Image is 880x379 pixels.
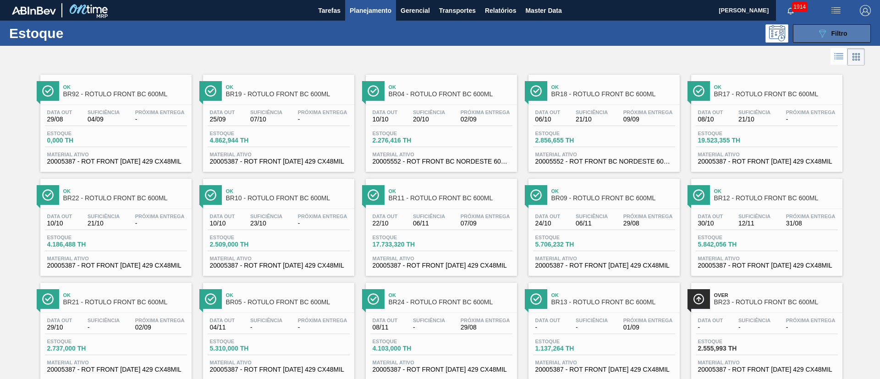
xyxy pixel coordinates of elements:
span: Material ativo [535,256,673,261]
span: Data out [373,110,398,115]
span: Data out [210,214,235,219]
img: Ícone [368,293,379,305]
span: Suficiência [576,318,608,323]
span: - [786,116,836,123]
img: Ícone [42,293,54,305]
span: 2.737,000 TH [47,345,111,352]
span: Estoque [47,235,111,240]
span: Suficiência [88,110,120,115]
span: Suficiência [413,214,445,219]
span: Ok [63,188,187,194]
span: 20005387 - ROT FRONT BC 600 429 CX48MIL [698,366,836,373]
span: - [535,324,561,331]
span: 2.555,993 TH [698,345,762,352]
span: Ok [551,84,675,90]
img: Ícone [42,85,54,97]
span: 1.137,264 TH [535,345,599,352]
span: Próxima Entrega [461,214,510,219]
span: 12/11 [738,220,770,227]
span: Estoque [698,131,762,136]
span: Material ativo [535,152,673,157]
img: Ícone [530,85,542,97]
span: 04/09 [88,116,120,123]
span: Suficiência [413,110,445,115]
span: BR23 - RÓTULO FRONT BC 600ML [714,299,838,306]
span: 20005387 - ROT FRONT BC 600 429 CX48MIL [698,262,836,269]
span: Estoque [210,339,274,344]
span: 31/08 [786,220,836,227]
span: 5.842,056 TH [698,241,762,248]
span: 29/08 [623,220,673,227]
span: Data out [47,110,72,115]
span: Data out [535,110,561,115]
span: 29/10 [47,324,72,331]
span: Material ativo [47,256,185,261]
span: 06/10 [535,116,561,123]
span: Data out [373,318,398,323]
span: Ok [226,292,350,298]
span: 20005387 - ROT FRONT BC 600 429 CX48MIL [373,366,510,373]
a: ÍconeOkBR12 - RÓTULO FRONT BC 600MLData out30/10Suficiência12/11Próxima Entrega31/08Estoque5.842,... [684,172,847,276]
span: BR24 - RÓTULO FRONT BC 600ML [389,299,512,306]
span: Material ativo [373,360,510,365]
span: Planejamento [350,5,391,16]
span: Material ativo [373,152,510,157]
span: Material ativo [210,256,347,261]
span: Suficiência [250,318,282,323]
span: 29/08 [47,116,72,123]
span: 22/10 [373,220,398,227]
img: Ícone [205,85,216,97]
span: Suficiência [88,318,120,323]
span: 20005387 - ROT FRONT BC 600 429 CX48MIL [373,262,510,269]
span: Data out [210,318,235,323]
span: Próxima Entrega [623,318,673,323]
a: ÍconeOkBR18 - RÓTULO FRONT BC 600MLData out06/10Suficiência21/10Próxima Entrega09/09Estoque2.856,... [522,68,684,172]
span: 24/10 [535,220,561,227]
span: 08/10 [698,116,723,123]
span: Próxima Entrega [135,110,185,115]
h1: Estoque [9,28,146,38]
span: 23/10 [250,220,282,227]
span: 09/09 [623,116,673,123]
span: 2.509,000 TH [210,241,274,248]
span: 30/10 [698,220,723,227]
span: 20005387 - ROT FRONT BC 600 429 CX48MIL [210,262,347,269]
span: BR04 - RÓTULO FRONT BC 600ML [389,91,512,98]
img: userActions [830,5,841,16]
span: 19.523,355 TH [698,137,762,144]
span: 4.862,944 TH [210,137,274,144]
span: 4.186,488 TH [47,241,111,248]
span: Suficiência [88,214,120,219]
span: BR12 - RÓTULO FRONT BC 600ML [714,195,838,202]
span: 17.733,320 TH [373,241,437,248]
span: Suficiência [250,214,282,219]
span: Ok [63,84,187,90]
span: Próxima Entrega [135,214,185,219]
span: 06/11 [576,220,608,227]
span: Master Data [525,5,561,16]
span: - [298,220,347,227]
span: BR13 - RÓTULO FRONT BC 600ML [551,299,675,306]
span: Ok [226,84,350,90]
span: Suficiência [738,318,770,323]
div: Visão em Lista [830,48,847,66]
img: Ícone [693,293,704,305]
span: - [298,116,347,123]
span: Ok [714,188,838,194]
span: 20005387 - ROT FRONT BC 600 429 CX48MIL [47,366,185,373]
img: Ícone [368,85,379,97]
span: Ok [714,84,838,90]
span: 2.856,655 TH [535,137,599,144]
span: Ok [389,292,512,298]
span: 08/11 [373,324,398,331]
span: Ok [63,292,187,298]
span: 07/09 [461,220,510,227]
span: 07/10 [250,116,282,123]
span: Suficiência [413,318,445,323]
img: Ícone [693,85,704,97]
span: Material ativo [373,256,510,261]
span: BR17 - RÓTULO FRONT BC 600ML [714,91,838,98]
span: 10/10 [210,220,235,227]
span: Ok [389,188,512,194]
span: 20005387 - ROT FRONT BC 600 429 CX48MIL [698,158,836,165]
